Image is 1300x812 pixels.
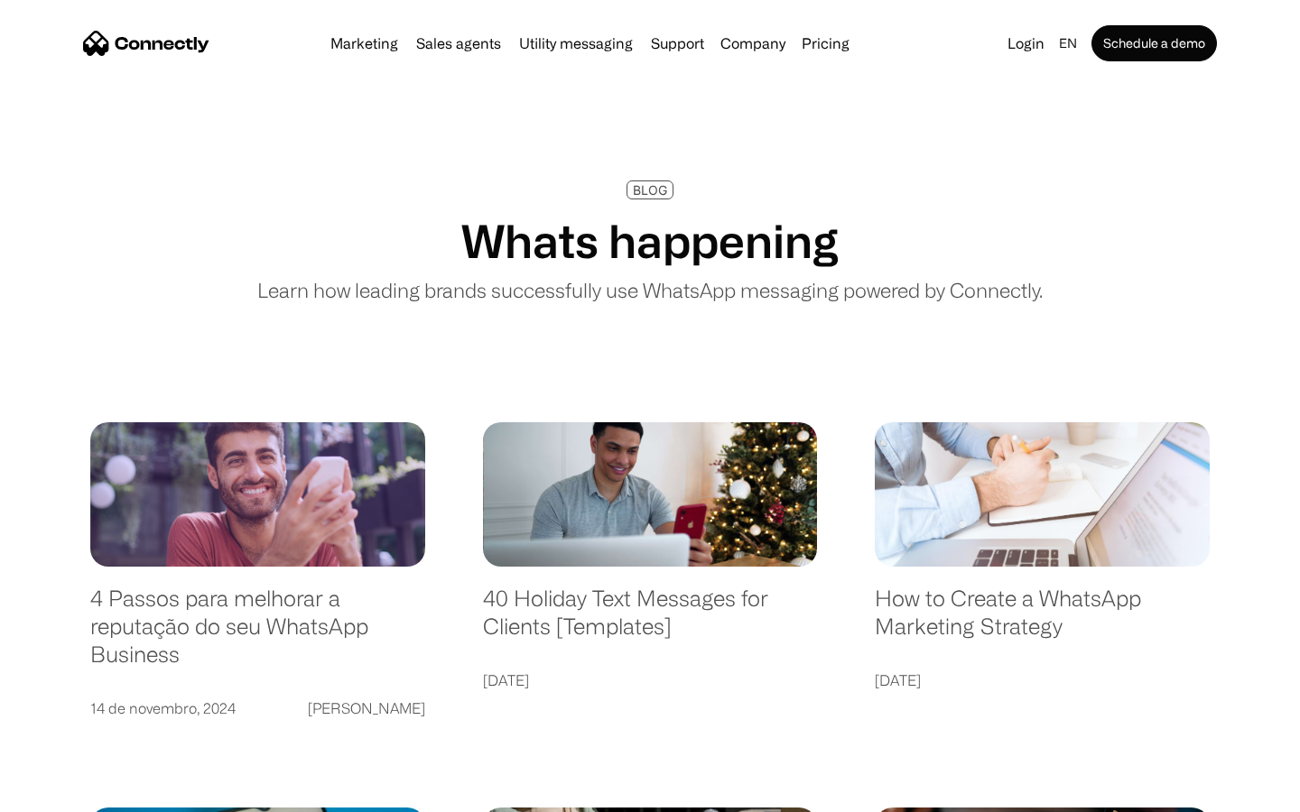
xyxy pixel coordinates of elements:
div: Company [715,31,791,56]
a: Support [644,36,711,51]
a: Sales agents [409,36,508,51]
div: Company [720,31,785,56]
div: en [1059,31,1077,56]
aside: Language selected: English [18,780,108,806]
a: 4 Passos para melhorar a reputação do seu WhatsApp Business [90,585,425,686]
div: [PERSON_NAME] [308,696,425,721]
h1: Whats happening [461,214,839,268]
a: Marketing [323,36,405,51]
a: Login [1000,31,1052,56]
a: How to Create a WhatsApp Marketing Strategy [875,585,1210,658]
p: Learn how leading brands successfully use WhatsApp messaging powered by Connectly. [257,275,1043,305]
div: 14 de novembro, 2024 [90,696,236,721]
a: 40 Holiday Text Messages for Clients [Templates] [483,585,818,658]
div: BLOG [633,183,667,197]
a: Utility messaging [512,36,640,51]
div: en [1052,31,1088,56]
a: Pricing [794,36,857,51]
div: [DATE] [875,668,921,693]
ul: Language list [36,780,108,806]
div: [DATE] [483,668,529,693]
a: Schedule a demo [1091,25,1217,61]
a: home [83,30,209,57]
